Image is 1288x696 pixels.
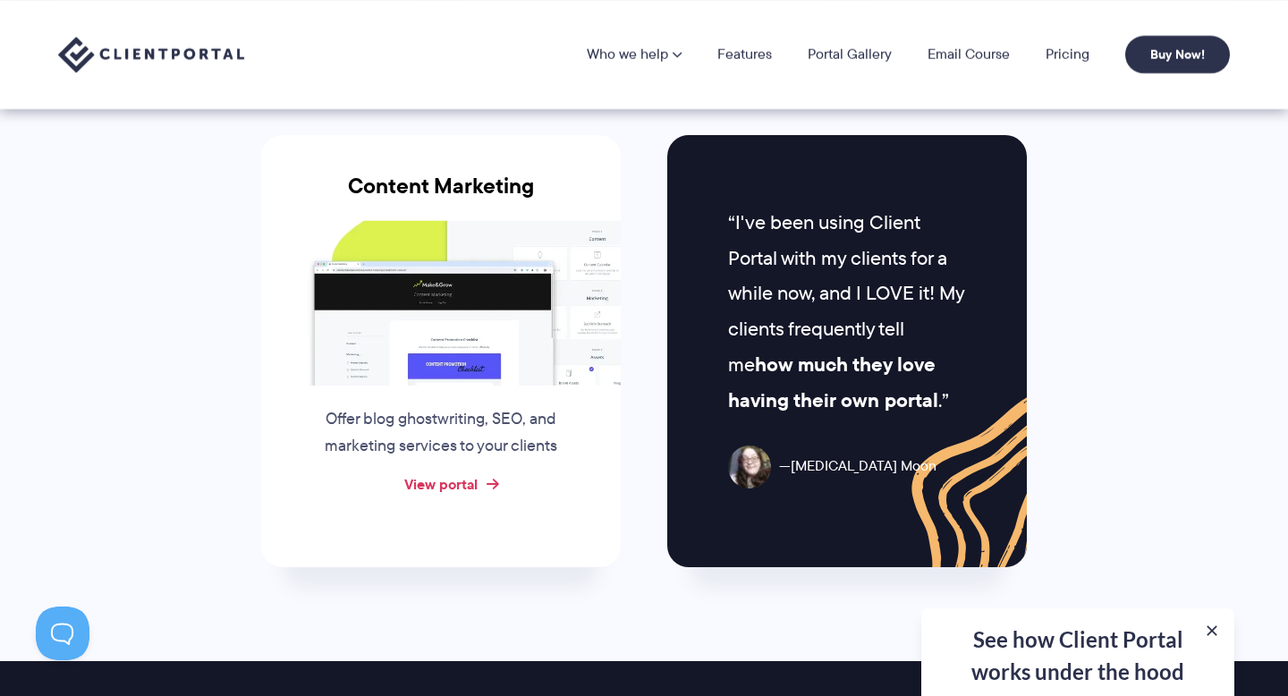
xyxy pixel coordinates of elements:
[261,174,621,220] h3: Content Marketing
[1046,47,1089,62] a: Pricing
[928,47,1010,62] a: Email Course
[728,350,938,415] strong: how much they love having their own portal
[717,47,772,62] a: Features
[779,454,936,480] span: [MEDICAL_DATA] Moon
[808,47,892,62] a: Portal Gallery
[404,473,478,495] a: View portal
[36,607,89,660] iframe: Toggle Customer Support
[587,47,682,62] a: Who we help
[1125,36,1230,73] a: Buy Now!
[728,205,965,419] p: I've been using Client Portal with my clients for a while now, and I LOVE it! My clients frequent...
[305,406,577,460] p: Offer blog ghostwriting, SEO, and marketing services to your clients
